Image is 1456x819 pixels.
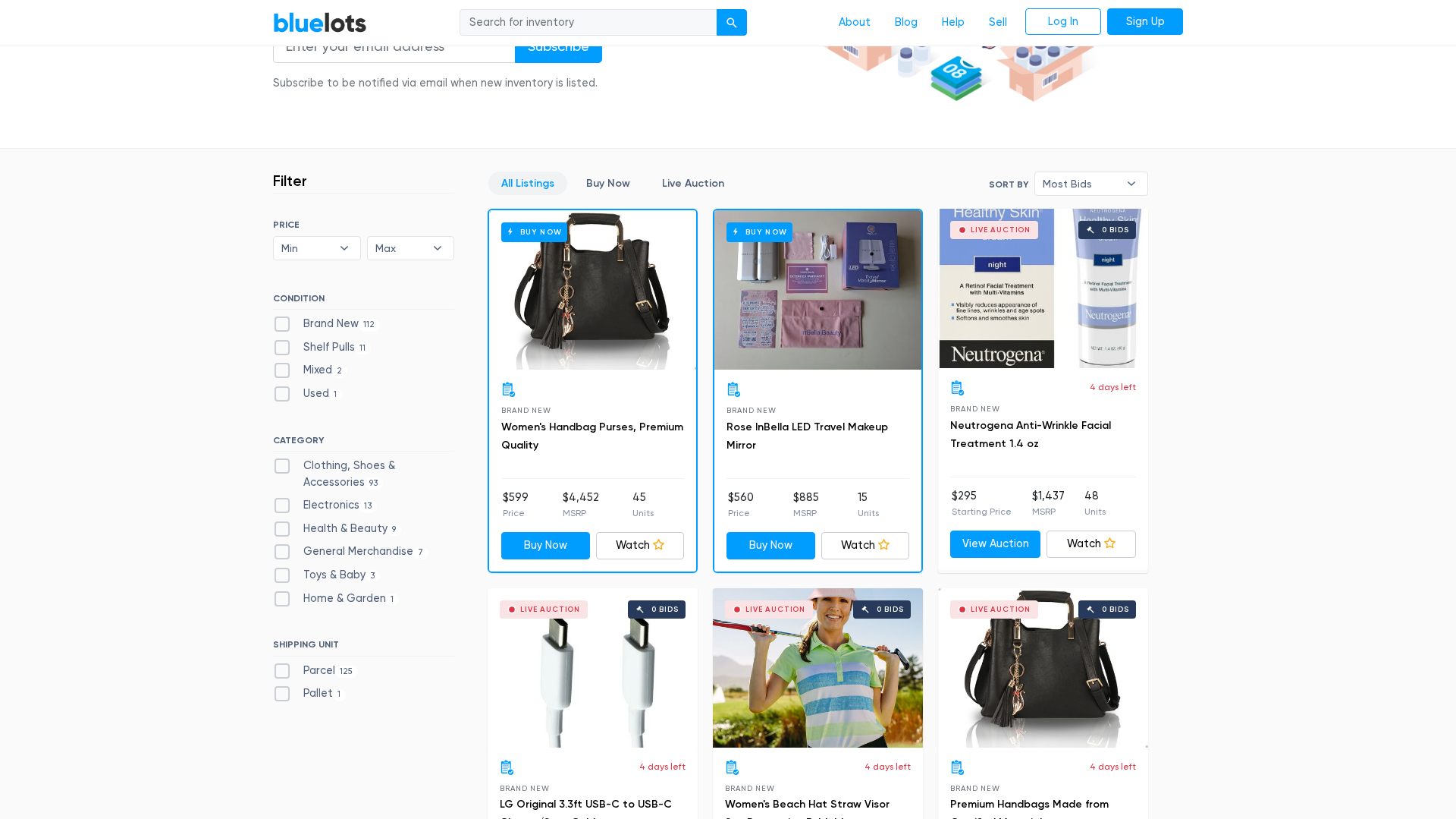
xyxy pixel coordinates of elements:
[977,8,1019,37] a: Sell
[930,8,977,37] a: Help
[858,506,879,520] p: Units
[386,594,399,606] span: 1
[793,506,819,520] p: MSRP
[563,490,599,520] li: $4,452
[726,421,888,452] a: Rose InBella LED Travel Makeup Mirror
[950,419,1111,450] a: Neutrogena Anti-Wrinkle Facial Treatment 1.4 oz
[651,606,679,613] div: 0 bids
[503,490,529,520] li: $599
[273,219,454,230] h6: PRICE
[714,210,921,370] a: Buy Now
[971,226,1031,234] div: Live Auction
[366,570,380,582] span: 3
[1032,505,1065,518] p: MSRP
[1043,172,1119,195] span: Most Bids
[273,685,346,702] label: Pallet
[563,506,599,520] p: MSRP
[329,389,342,401] span: 1
[375,237,425,260] span: Max
[728,490,754,520] li: $560
[273,458,454,490] label: Clothing, Shoes & Accessories
[273,362,347,379] label: Mixed
[573,172,643,195] a: Buy Now
[938,588,1148,748] a: Live Auction 0 bids
[952,505,1012,518] p: Starting Price
[632,506,654,520] p: Units
[413,547,428,559] span: 7
[273,435,454,452] h6: CATEGORY
[273,497,377,514] label: Electronics
[827,8,883,37] a: About
[273,293,454,310] h6: CONDITION
[1084,488,1106,518] li: 48
[1090,760,1136,773] p: 4 days left
[273,172,307,190] h3: Filter
[858,490,879,520] li: 15
[365,477,383,490] span: 93
[950,405,999,413] span: Brand New
[273,386,342,402] label: Used
[989,178,1028,191] label: Sort By
[328,237,360,260] b: ▾
[359,500,377,512] span: 13
[793,490,819,520] li: $885
[503,506,529,520] p: Price
[273,521,401,537] label: Health & Beauty
[273,567,380,584] label: Toys & Baby
[1102,226,1129,234] div: 0 bids
[1025,8,1101,36] a: Log In
[273,591,399,607] label: Home & Garden
[971,606,1031,613] div: Live Auction
[332,366,347,378] span: 2
[501,532,590,559] a: Buy Now
[335,666,358,678] span: 125
[1084,505,1106,518] p: Units
[726,406,776,414] span: Brand New
[821,532,910,559] a: Watch
[1090,380,1136,394] p: 4 days left
[281,237,331,260] span: Min
[883,8,930,37] a: Blog
[520,606,580,613] div: Live Auction
[639,760,686,773] p: 4 days left
[1107,8,1183,36] a: Sign Up
[273,316,380,332] label: Brand New
[1032,488,1065,518] li: $1,437
[388,524,401,536] span: 9
[726,222,792,241] h6: Buy Now
[726,532,815,559] a: Buy Now
[333,689,346,701] span: 1
[1102,606,1129,613] div: 0 bids
[501,421,683,452] a: Women's Handbag Purses, Premium Quality
[745,606,805,613] div: Live Auction
[649,172,737,195] a: Live Auction
[713,588,923,748] a: Live Auction 0 bids
[273,543,428,560] label: General Merchandise
[938,209,1148,368] a: Live Auction 0 bids
[489,210,696,370] a: Buy Now
[359,319,380,331] span: 112
[1046,531,1137,558] a: Watch
[501,222,567,241] h6: Buy Now
[950,531,1040,558] a: View Auction
[355,342,371,354] span: 11
[273,75,602,92] div: Subscribe to be notified via email when new inventory is listed.
[488,172,567,195] a: All Listings
[488,588,698,748] a: Live Auction 0 bids
[728,506,754,520] p: Price
[422,237,453,260] b: ▾
[864,760,911,773] p: 4 days left
[596,532,685,559] a: Watch
[1116,172,1147,195] b: ▾
[501,406,551,414] span: Brand New
[632,490,654,520] li: 45
[273,11,367,33] a: BlueLots
[952,488,1012,518] li: $295
[273,639,454,656] h6: SHIPPING UNIT
[273,339,371,356] label: Shelf Pulls
[273,663,358,679] label: Parcel
[460,9,717,36] input: Search for inventory
[950,784,999,792] span: Brand New
[500,784,549,792] span: Brand New
[877,606,904,613] div: 0 bids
